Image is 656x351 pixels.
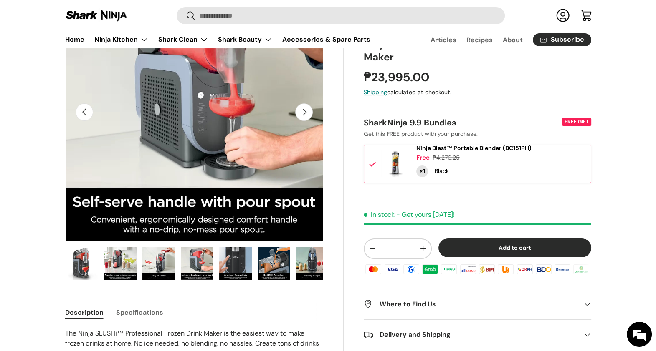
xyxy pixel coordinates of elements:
[66,247,98,280] img: Ninja SLUSHi™ Professional Frozen Drink Maker
[65,8,128,24] img: Shark Ninja Philippines
[440,263,458,276] img: maya
[364,38,591,63] h1: Ninja SLUSHi™ Professional Frozen Drink Maker
[364,263,382,276] img: master
[65,31,84,48] a: Home
[153,31,213,48] summary: Shark Clean
[89,31,153,48] summary: Ninja Kitchen
[410,31,591,48] nav: Secondary
[364,69,431,85] strong: ₱23,995.00
[364,210,395,219] span: In stock
[553,263,572,276] img: metrobank
[65,303,104,322] button: Description
[181,247,213,280] img: Ninja SLUSHi™ Professional Frozen Drink Maker
[364,330,577,340] h2: Delivery and Shipping
[364,88,591,97] div: calculated at checkout.
[431,32,456,48] a: Articles
[466,32,493,48] a: Recipes
[296,247,329,280] img: Ninja SLUSHi™ Professional Frozen Drink Maker
[104,247,137,280] img: Ninja SLUSHi™ Professional Frozen Drink Maker
[364,117,560,128] div: SharkNinja 9.9 Bundles
[533,33,591,46] a: Subscribe
[503,32,523,48] a: About
[258,247,290,280] img: Ninja SLUSHi™ Professional Frozen Drink Maker
[396,210,455,219] p: - Get yours [DATE]!
[116,303,163,322] button: Specifications
[438,238,591,257] button: Add to cart
[433,153,460,162] div: ₱4,270.25
[219,247,252,280] img: Ninja SLUSHi™ Professional Frozen Drink Maker
[572,263,590,276] img: landbank
[496,263,515,276] img: ubp
[282,31,370,48] a: Accessories & Spare Parts
[416,153,430,162] div: Free
[478,263,496,276] img: bpi
[364,89,387,96] a: Shipping
[364,320,591,350] summary: Delivery and Shipping
[65,31,370,48] nav: Primary
[142,247,175,280] img: Ninja SLUSHi™ Professional Frozen Drink Maker
[416,144,532,152] span: Ninja Blast™ Portable Blender (BC151PH)
[213,31,277,48] summary: Shark Beauty
[459,263,477,276] img: billease
[421,263,439,276] img: grabpay
[364,299,577,309] h2: Where to Find Us
[383,263,401,276] img: visa
[364,289,591,319] summary: Where to Find Us
[515,263,534,276] img: qrph
[416,165,428,177] div: Quantity
[416,145,532,152] a: Ninja Blast™ Portable Blender (BC151PH)
[562,118,591,126] div: FREE GIFT
[551,37,584,43] span: Subscribe
[402,263,420,276] img: gcash
[534,263,553,276] img: bdo
[435,167,449,175] div: Black
[364,130,478,138] span: Get this FREE product with your purchase.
